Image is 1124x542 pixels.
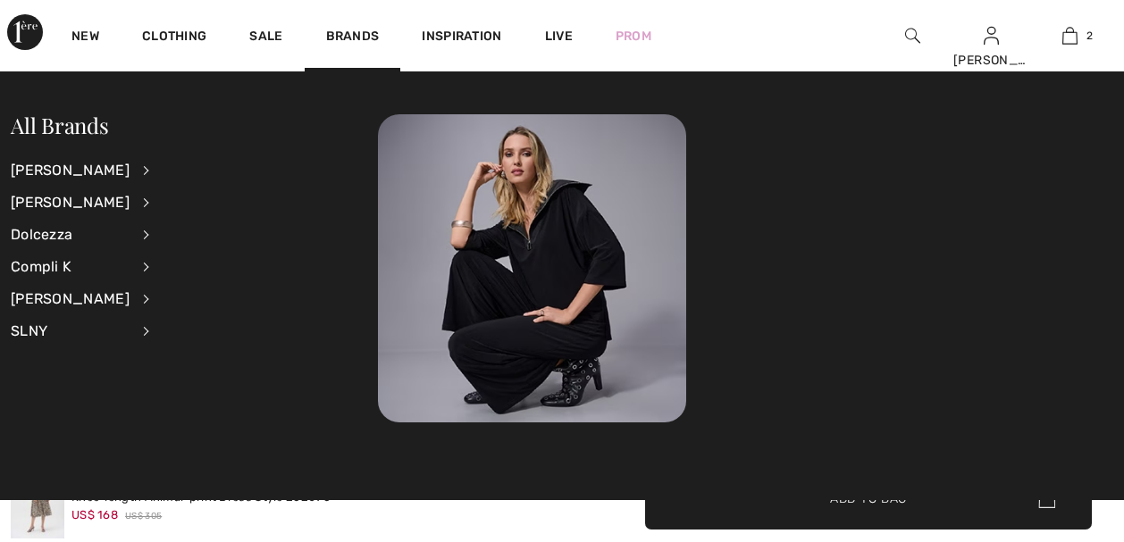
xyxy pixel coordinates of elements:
[616,27,651,46] a: Prom
[71,508,118,521] span: US$ 168
[125,510,162,523] span: US$ 305
[71,29,99,47] a: New
[11,219,130,251] div: Dolcezza
[545,27,573,46] a: Live
[422,29,501,47] span: Inspiration
[11,283,130,315] div: [PERSON_NAME]
[11,187,130,219] div: [PERSON_NAME]
[142,29,206,47] a: Clothing
[11,111,109,139] a: All Brands
[326,29,380,47] a: Brands
[11,315,130,347] div: SLNY
[1062,25,1078,46] img: My Bag
[1086,28,1093,44] span: 2
[1008,408,1106,453] iframe: Opens a widget where you can chat to one of our agents
[1032,25,1109,46] a: 2
[905,25,920,46] img: search the website
[11,251,130,283] div: Compli K
[11,154,130,187] div: [PERSON_NAME]
[984,27,999,44] a: Sign In
[249,29,282,47] a: Sale
[7,14,43,50] img: 1ère Avenue
[378,114,686,422] img: 250825112723_baf80837c6fd5.jpg
[953,51,1030,70] div: [PERSON_NAME]
[984,25,999,46] img: My Info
